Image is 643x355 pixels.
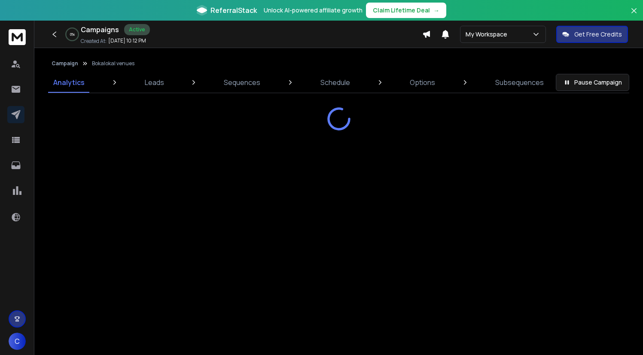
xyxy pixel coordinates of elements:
[48,72,90,93] a: Analytics
[81,24,119,35] h1: Campaigns
[315,72,355,93] a: Schedule
[124,24,150,35] div: Active
[140,72,169,93] a: Leads
[92,60,134,67] p: Bokalokal venues
[108,37,146,44] p: [DATE] 10:12 PM
[70,32,75,37] p: 0 %
[410,77,435,88] p: Options
[556,26,628,43] button: Get Free Credits
[320,77,350,88] p: Schedule
[52,60,78,67] button: Campaign
[145,77,164,88] p: Leads
[9,333,26,350] button: C
[53,77,85,88] p: Analytics
[405,72,440,93] a: Options
[210,5,257,15] span: ReferralStack
[628,5,640,26] button: Close banner
[495,77,544,88] p: Subsequences
[466,30,511,39] p: My Workspace
[224,77,260,88] p: Sequences
[490,72,549,93] a: Subsequences
[219,72,265,93] a: Sequences
[556,74,629,91] button: Pause Campaign
[574,30,622,39] p: Get Free Credits
[366,3,446,18] button: Claim Lifetime Deal→
[81,38,107,45] p: Created At:
[264,6,363,15] p: Unlock AI-powered affiliate growth
[433,6,439,15] span: →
